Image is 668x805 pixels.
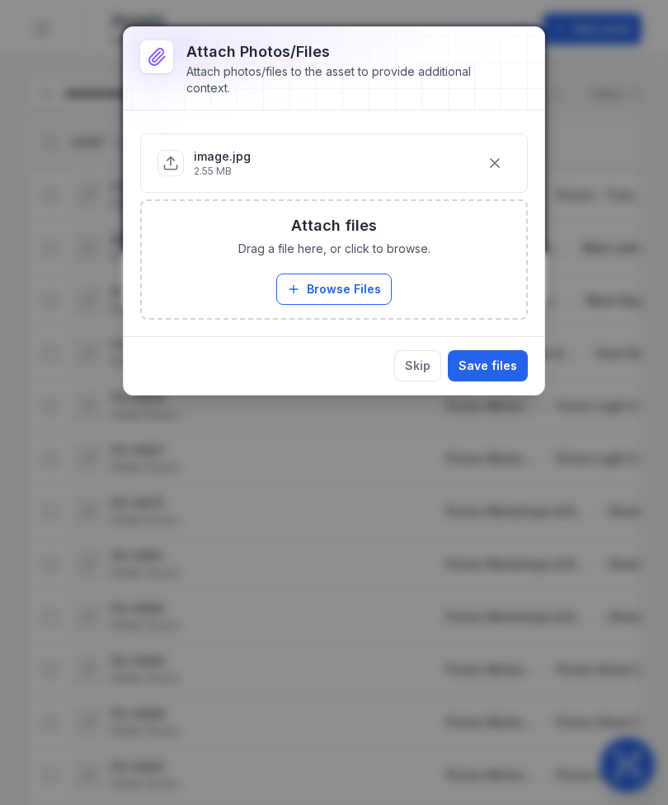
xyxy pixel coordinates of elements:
[448,350,528,381] button: Save files
[276,274,392,305] button: Browse Files
[238,241,430,257] span: Drag a file here, or click to browse.
[186,63,501,96] div: Attach photos/files to the asset to provide additional context.
[394,350,441,381] button: Skip
[291,214,377,237] h3: Attach files
[194,165,251,178] p: 2.55 MB
[186,40,501,63] h3: Attach photos/files
[194,148,251,165] p: image.jpg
